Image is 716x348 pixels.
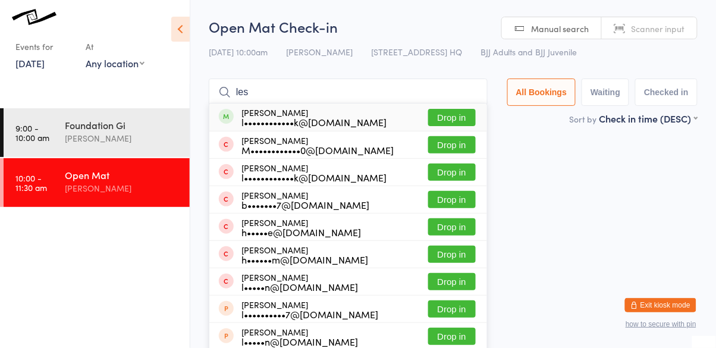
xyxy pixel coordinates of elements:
[241,300,378,319] div: [PERSON_NAME]
[625,298,696,312] button: Exit kiosk mode
[86,37,145,57] div: At
[15,37,74,57] div: Events for
[428,218,476,236] button: Drop in
[241,173,387,182] div: l••••••••••••k@[DOMAIN_NAME]
[209,79,488,106] input: Search
[4,108,190,157] a: 9:00 -10:00 amFoundation Gi[PERSON_NAME]
[241,145,394,155] div: M••••••••••••0@[DOMAIN_NAME]
[428,191,476,208] button: Drop in
[65,181,180,195] div: [PERSON_NAME]
[428,109,476,126] button: Drop in
[15,57,45,70] a: [DATE]
[4,158,190,207] a: 10:00 -11:30 amOpen Mat[PERSON_NAME]
[570,113,597,125] label: Sort by
[241,245,368,264] div: [PERSON_NAME]
[12,9,56,25] img: Knots Jiu-Jitsu
[241,108,387,127] div: [PERSON_NAME]
[241,117,387,127] div: l••••••••••••k@[DOMAIN_NAME]
[241,255,368,264] div: h••••••m@[DOMAIN_NAME]
[86,57,145,70] div: Any location
[428,328,476,345] button: Drop in
[241,282,358,291] div: l•••••n@[DOMAIN_NAME]
[428,300,476,318] button: Drop in
[15,123,49,142] time: 9:00 - 10:00 am
[241,136,394,155] div: [PERSON_NAME]
[241,327,358,346] div: [PERSON_NAME]
[286,46,353,58] span: [PERSON_NAME]
[209,46,268,58] span: [DATE] 10:00am
[241,272,358,291] div: [PERSON_NAME]
[599,112,698,125] div: Check in time (DESC)
[582,79,629,106] button: Waiting
[428,136,476,153] button: Drop in
[241,163,387,182] div: [PERSON_NAME]
[241,337,358,346] div: l•••••n@[DOMAIN_NAME]
[635,79,698,106] button: Checked in
[626,320,696,328] button: how to secure with pin
[241,218,361,237] div: [PERSON_NAME]
[65,131,180,145] div: [PERSON_NAME]
[428,273,476,290] button: Drop in
[241,200,369,209] div: b•••••••7@[DOMAIN_NAME]
[371,46,462,58] span: [STREET_ADDRESS] HQ
[241,227,361,237] div: h•••••e@[DOMAIN_NAME]
[65,118,180,131] div: Foundation Gi
[428,246,476,263] button: Drop in
[507,79,576,106] button: All Bookings
[241,309,378,319] div: l••••••••••7@[DOMAIN_NAME]
[532,23,589,35] span: Manual search
[15,173,47,192] time: 10:00 - 11:30 am
[481,46,577,58] span: BJJ Adults and BJJ Juvenile
[209,17,698,36] h2: Open Mat Check-in
[65,168,180,181] div: Open Mat
[428,164,476,181] button: Drop in
[632,23,685,35] span: Scanner input
[241,190,369,209] div: [PERSON_NAME]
